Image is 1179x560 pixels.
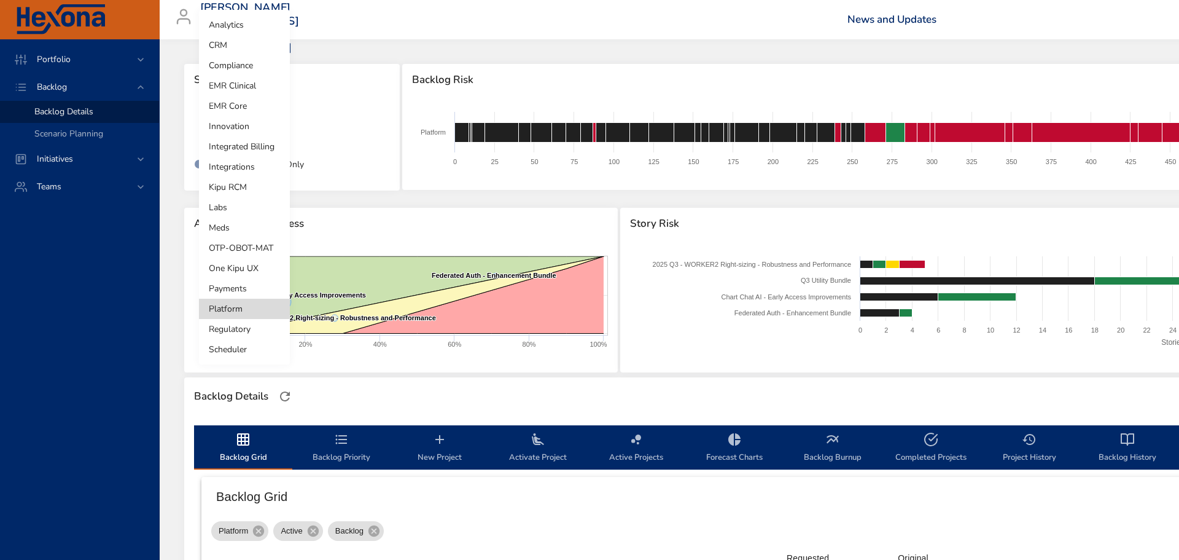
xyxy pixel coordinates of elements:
li: Compliance [199,55,290,76]
li: Labs [199,197,290,218]
li: Payments [199,278,290,299]
li: Integrations [199,157,290,177]
li: OTP-OBOT-MAT [199,238,290,258]
li: Platform [199,299,290,319]
li: Innovation [199,116,290,136]
li: Kipu RCM [199,177,290,197]
li: EMR Clinical [199,76,290,96]
li: EMR Core [199,96,290,116]
li: Regulatory [199,319,290,339]
li: Integrated Billing [199,136,290,157]
li: Analytics [199,15,290,35]
li: CRM [199,35,290,55]
li: One Kipu UX [199,258,290,278]
li: Scheduler [199,339,290,360]
li: Meds [199,218,290,238]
